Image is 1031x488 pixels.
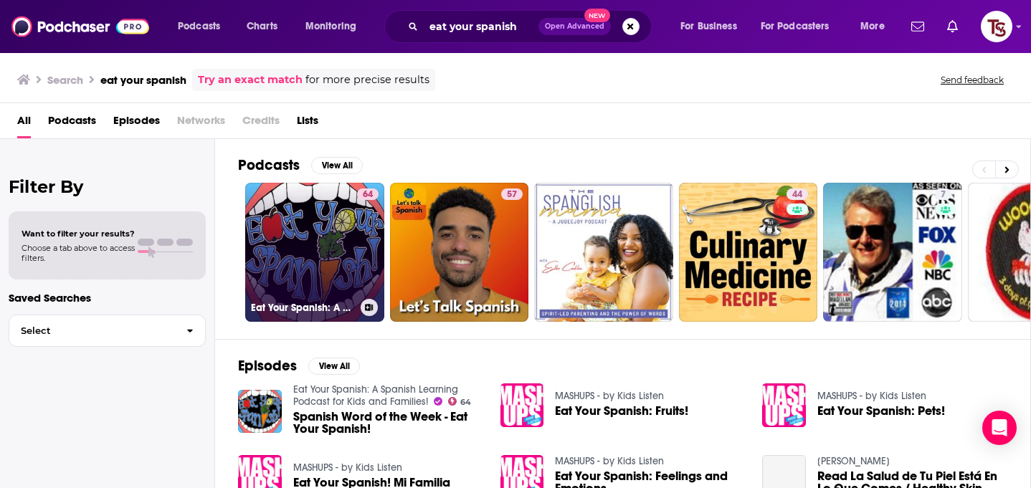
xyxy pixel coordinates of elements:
[198,72,303,88] a: Try an exact match
[906,14,930,39] a: Show notifications dropdown
[168,15,239,38] button: open menu
[787,188,808,200] a: 44
[424,15,538,38] input: Search podcasts, credits, & more...
[817,455,890,467] a: Jaime E. Smith
[22,229,135,239] span: Want to filter your results?
[238,357,360,375] a: EpisodesView All
[941,188,946,202] span: 7
[507,188,517,202] span: 57
[935,188,951,200] a: 7
[242,109,280,138] span: Credits
[584,9,610,22] span: New
[448,397,472,406] a: 64
[981,11,1012,42] img: User Profile
[9,315,206,347] button: Select
[936,74,1008,86] button: Send feedback
[545,23,604,30] span: Open Advanced
[245,183,384,322] a: 64Eat Your Spanish: A Spanish Learning Podcast for Kids and Families!
[237,15,286,38] a: Charts
[761,16,830,37] span: For Podcasters
[860,16,885,37] span: More
[11,13,149,40] img: Podchaser - Follow, Share and Rate Podcasts
[357,188,379,200] a: 64
[680,16,737,37] span: For Business
[293,383,458,408] a: Eat Your Spanish: A Spanish Learning Podcast for Kids and Families!
[981,11,1012,42] span: Logged in as TvSMediaGroup
[178,16,220,37] span: Podcasts
[390,183,529,322] a: 57
[460,399,471,406] span: 64
[22,243,135,263] span: Choose a tab above to access filters.
[817,405,945,417] a: Eat Your Spanish: Pets!
[555,405,688,417] a: Eat Your Spanish: Fruits!
[501,188,523,200] a: 57
[238,156,300,174] h2: Podcasts
[538,18,611,35] button: Open AdvancedNew
[293,461,402,474] a: MASHUPS - by Kids Listen
[555,390,664,402] a: MASHUPS - by Kids Listen
[238,156,363,174] a: PodcastsView All
[982,411,1017,445] div: Open Intercom Messenger
[850,15,903,38] button: open menu
[398,10,665,43] div: Search podcasts, credits, & more...
[238,390,282,434] img: Spanish Word of the Week - Eat Your Spanish!
[48,109,96,138] a: Podcasts
[305,16,356,37] span: Monitoring
[500,383,544,427] img: Eat Your Spanish: Fruits!
[305,72,429,88] span: for more precise results
[679,183,818,322] a: 44
[297,109,318,138] a: Lists
[9,176,206,197] h2: Filter By
[295,15,375,38] button: open menu
[817,390,926,402] a: MASHUPS - by Kids Listen
[17,109,31,138] a: All
[308,358,360,375] button: View All
[762,383,806,427] img: Eat Your Spanish: Pets!
[670,15,755,38] button: open menu
[311,157,363,174] button: View All
[363,188,373,202] span: 64
[247,16,277,37] span: Charts
[9,326,175,335] span: Select
[792,188,802,202] span: 44
[251,302,355,314] h3: Eat Your Spanish: A Spanish Learning Podcast for Kids and Families!
[238,357,297,375] h2: Episodes
[100,73,186,87] h3: eat your spanish
[823,183,962,322] a: 7
[941,14,964,39] a: Show notifications dropdown
[555,455,664,467] a: MASHUPS - by Kids Listen
[47,73,83,87] h3: Search
[9,291,206,305] p: Saved Searches
[751,15,850,38] button: open menu
[177,109,225,138] span: Networks
[113,109,160,138] a: Episodes
[293,411,483,435] a: Spanish Word of the Week - Eat Your Spanish!
[981,11,1012,42] button: Show profile menu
